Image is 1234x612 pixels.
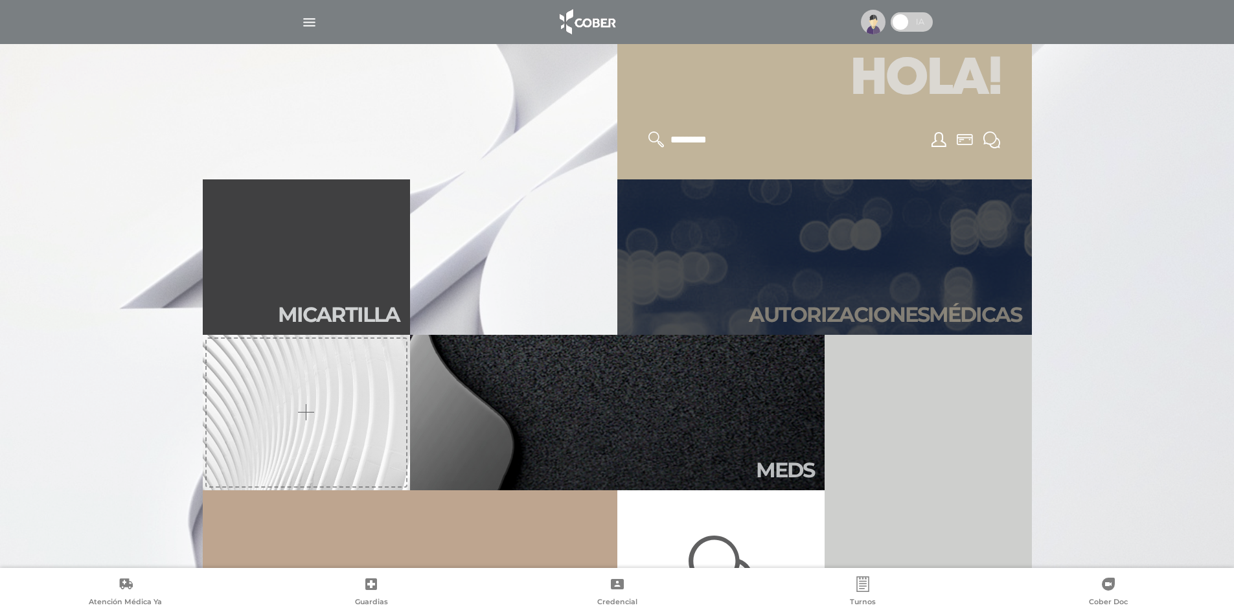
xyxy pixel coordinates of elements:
[203,179,410,335] a: Micartilla
[494,576,740,609] a: Credencial
[749,302,1022,327] h2: Autori zaciones médicas
[633,43,1016,116] h1: Hola!
[617,179,1032,335] a: Autorizacionesmédicas
[248,576,494,609] a: Guardias
[740,576,985,609] a: Turnos
[3,576,248,609] a: Atención Médica Ya
[597,597,637,609] span: Credencial
[986,576,1231,609] a: Cober Doc
[301,14,317,30] img: Cober_menu-lines-white.svg
[1089,597,1128,609] span: Cober Doc
[410,335,825,490] a: Meds
[89,597,162,609] span: Atención Médica Ya
[861,10,886,34] img: profile-placeholder.svg
[278,302,400,327] h2: Mi car tilla
[553,6,621,38] img: logo_cober_home-white.png
[850,597,876,609] span: Turnos
[355,597,388,609] span: Guardias
[756,458,814,482] h2: Meds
